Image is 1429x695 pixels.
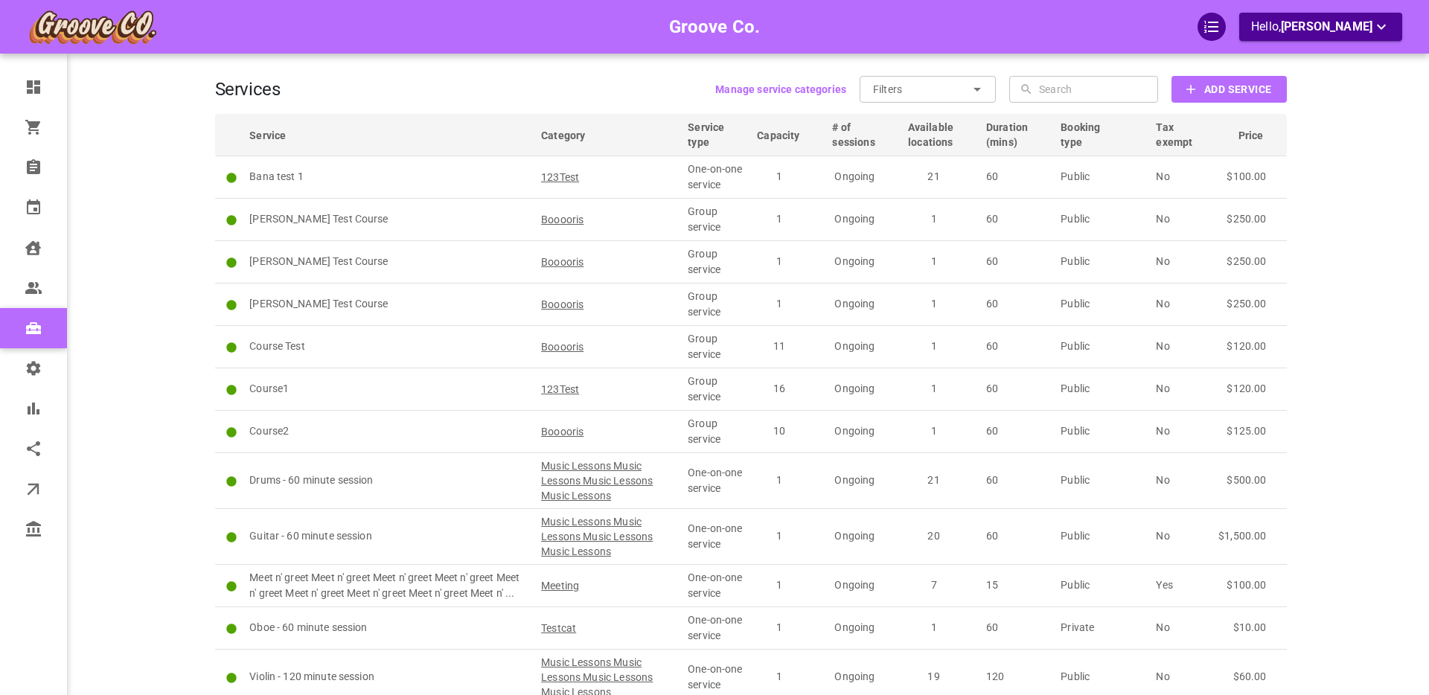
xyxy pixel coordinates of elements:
[249,381,528,397] p: Course1
[986,120,1047,150] span: Duration (mins)
[1061,473,1142,488] p: Public
[1061,669,1142,685] p: Public
[749,296,811,312] p: 1
[1156,577,1212,593] p: Yes
[1039,76,1154,103] input: Search
[1061,296,1142,312] p: Public
[226,426,238,439] svg: Active
[226,531,238,544] svg: Active
[1061,120,1142,150] span: Booking type
[1156,120,1212,150] span: Tax exempt
[824,669,886,685] p: Ongoing
[715,83,846,95] b: Manage service categories
[1281,19,1372,33] span: [PERSON_NAME]
[1156,620,1212,635] p: No
[1233,670,1267,682] span: $60.00
[1238,128,1283,143] span: Price
[824,296,886,312] p: Ongoing
[986,528,1047,544] p: 60
[226,257,238,269] svg: Active
[824,423,886,439] p: Ongoing
[824,169,886,185] p: Ongoing
[249,169,528,185] p: Bana test 1
[824,339,886,354] p: Ongoing
[688,289,744,320] p: Group service
[749,473,811,488] p: 1
[669,13,761,41] h6: Groove Co.
[249,570,528,601] p: Meet n' greet Meet n' greet Meet n' greet Meet n' greet Meet n' greet Meet n' greet Meet n' greet...
[688,465,744,496] p: One-on-one service
[1156,169,1212,185] p: No
[1227,340,1266,352] span: $120.00
[1156,381,1212,397] p: No
[1156,211,1212,227] p: No
[749,423,811,439] p: 10
[688,161,744,193] p: One-on-one service
[688,612,744,644] p: One-on-one service
[749,620,811,635] p: 1
[1218,530,1266,542] span: $1,500.00
[824,381,886,397] p: Ongoing
[986,669,1047,685] p: 120
[1061,169,1142,185] p: Public
[1061,381,1142,397] p: Public
[749,577,811,593] p: 1
[749,339,811,354] p: 11
[901,669,966,685] p: 19
[688,416,744,447] p: Group service
[901,339,966,354] p: 1
[824,620,886,635] p: Ongoing
[986,423,1047,439] p: 60
[541,339,584,354] span: Booooris
[688,120,744,150] span: Service type
[541,621,576,635] span: Testcat
[226,384,238,397] svg: Active
[1227,425,1266,437] span: $125.00
[1227,382,1266,394] span: $120.00
[541,514,674,559] span: Music Lessons Music Lessons Music Lessons Music Lessons
[832,120,894,150] span: # of sessions
[901,381,966,397] p: 1
[249,620,528,635] p: Oboe - 60 minute session
[541,128,604,143] span: Category
[249,254,528,269] p: [PERSON_NAME] Test Course
[1227,213,1266,225] span: $250.00
[986,169,1047,185] p: 60
[901,577,966,593] p: 7
[226,623,238,635] svg: Active
[986,339,1047,354] p: 60
[249,339,528,354] p: Course Test
[824,577,886,593] p: Ongoing
[901,296,966,312] p: 1
[901,423,966,439] p: 1
[541,424,584,439] span: Booooris
[1198,13,1226,41] div: QuickStart Guide
[1227,298,1266,310] span: $250.00
[1156,339,1212,354] p: No
[901,620,966,635] p: 1
[541,254,584,269] span: Booooris
[757,128,819,143] span: Capacity
[249,211,528,227] p: [PERSON_NAME] Test Course
[1061,577,1142,593] p: Public
[986,296,1047,312] p: 60
[541,212,584,227] span: Booooris
[1061,423,1142,439] p: Public
[215,79,281,100] h1: Services
[1061,211,1142,227] p: Public
[688,570,744,601] p: One-on-one service
[249,296,528,312] p: [PERSON_NAME] Test Course
[1239,13,1402,41] button: Hello,[PERSON_NAME]
[226,475,238,488] svg: Active
[824,211,886,227] p: Ongoing
[541,170,579,185] span: 123Test
[749,169,811,185] p: 1
[249,528,528,544] p: Guitar - 60 minute session
[1227,255,1266,267] span: $250.00
[1061,254,1142,269] p: Public
[1156,528,1212,544] p: No
[824,528,886,544] p: Ongoing
[986,381,1047,397] p: 60
[1156,669,1212,685] p: No
[1227,170,1266,182] span: $100.00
